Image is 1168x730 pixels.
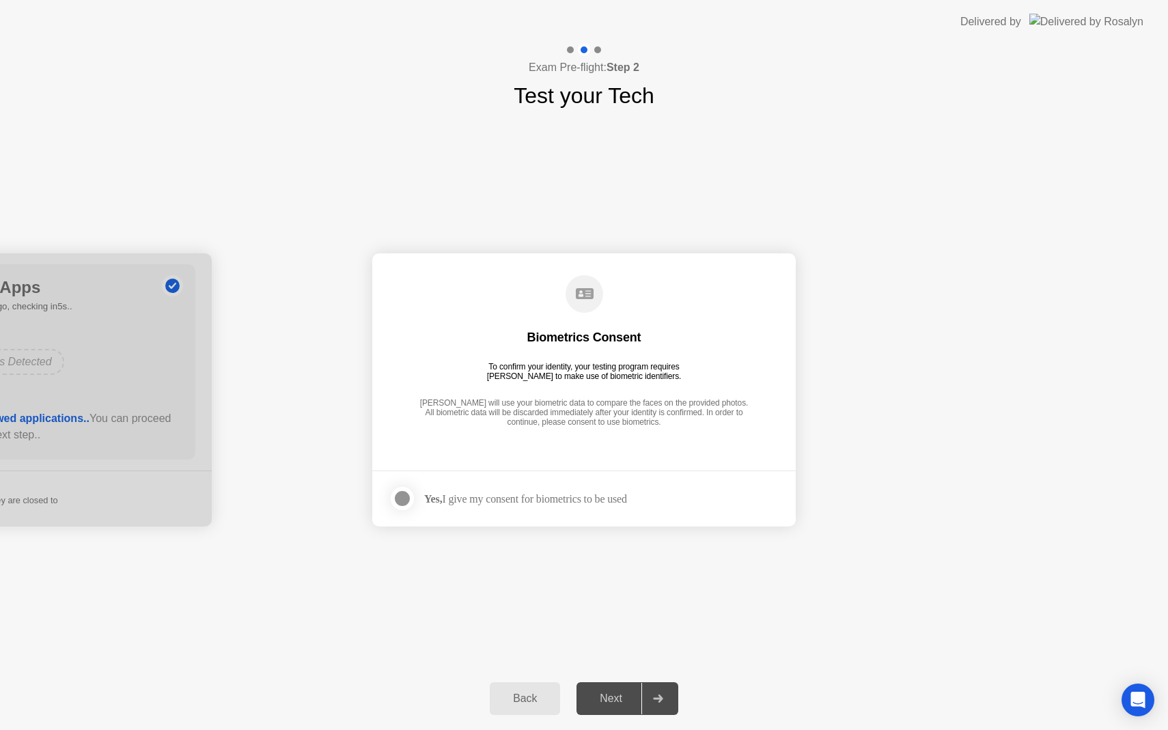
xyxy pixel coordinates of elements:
[1122,684,1154,716] div: Open Intercom Messenger
[424,493,442,505] strong: Yes,
[514,79,654,112] h1: Test your Tech
[581,692,641,705] div: Next
[529,59,639,76] h4: Exam Pre-flight:
[576,682,678,715] button: Next
[527,329,641,346] div: Biometrics Consent
[490,682,560,715] button: Back
[494,692,556,705] div: Back
[416,398,752,429] div: [PERSON_NAME] will use your biometric data to compare the faces on the provided photos. All biome...
[424,492,627,505] div: I give my consent for biometrics to be used
[1029,14,1143,29] img: Delivered by Rosalyn
[607,61,639,73] b: Step 2
[482,362,687,381] div: To confirm your identity, your testing program requires [PERSON_NAME] to make use of biometric id...
[960,14,1021,30] div: Delivered by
